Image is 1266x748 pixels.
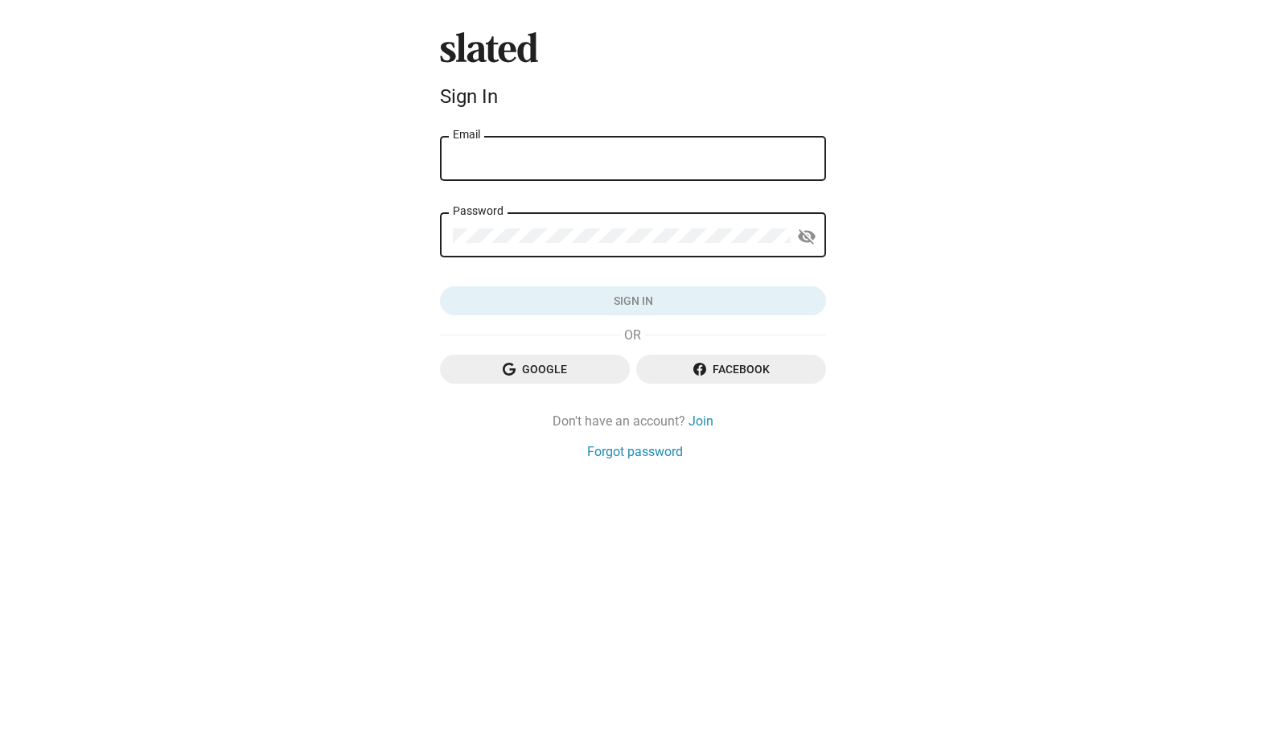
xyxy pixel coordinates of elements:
button: Facebook [636,355,826,384]
button: Show password [791,220,823,253]
div: Don't have an account? [440,413,826,429]
span: Facebook [649,355,813,384]
span: Google [453,355,617,384]
mat-icon: visibility_off [797,224,816,249]
button: Google [440,355,630,384]
sl-branding: Sign In [440,32,826,114]
div: Sign In [440,85,826,108]
a: Forgot password [587,443,683,460]
a: Join [688,413,713,429]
